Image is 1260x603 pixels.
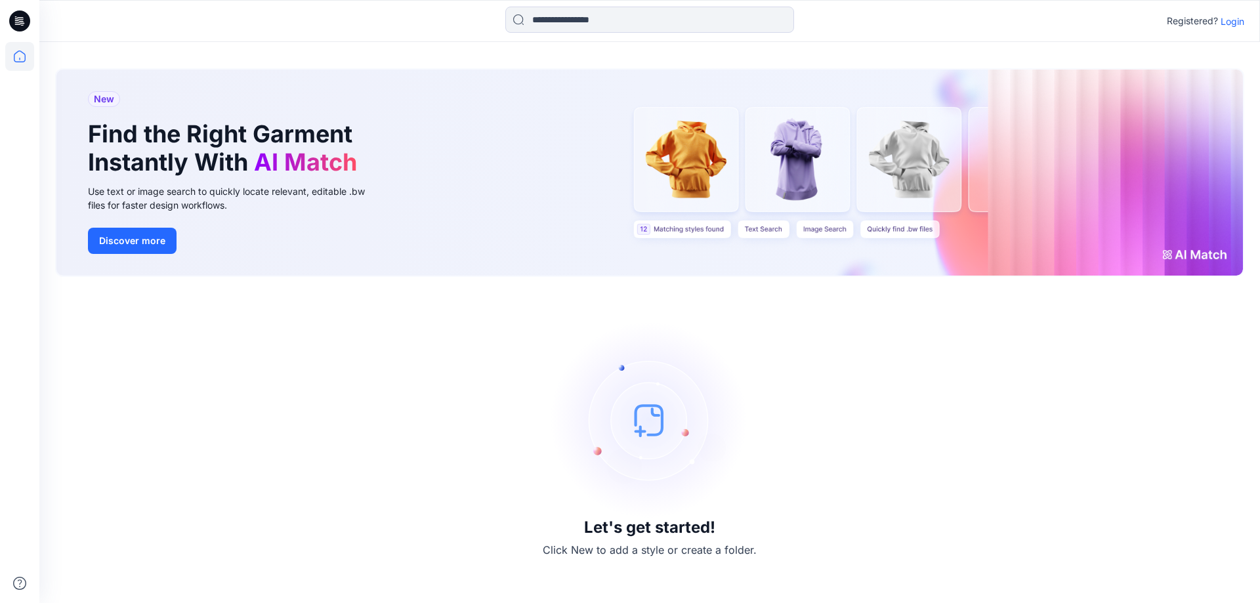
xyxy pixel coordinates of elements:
[1221,14,1244,28] p: Login
[1167,13,1218,29] p: Registered?
[88,228,177,254] button: Discover more
[94,91,114,107] span: New
[88,120,364,177] h1: Find the Right Garment Instantly With
[88,184,383,212] div: Use text or image search to quickly locate relevant, editable .bw files for faster design workflows.
[551,322,748,518] img: empty-state-image.svg
[543,542,757,558] p: Click New to add a style or create a folder.
[584,518,715,537] h3: Let's get started!
[254,148,357,177] span: AI Match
